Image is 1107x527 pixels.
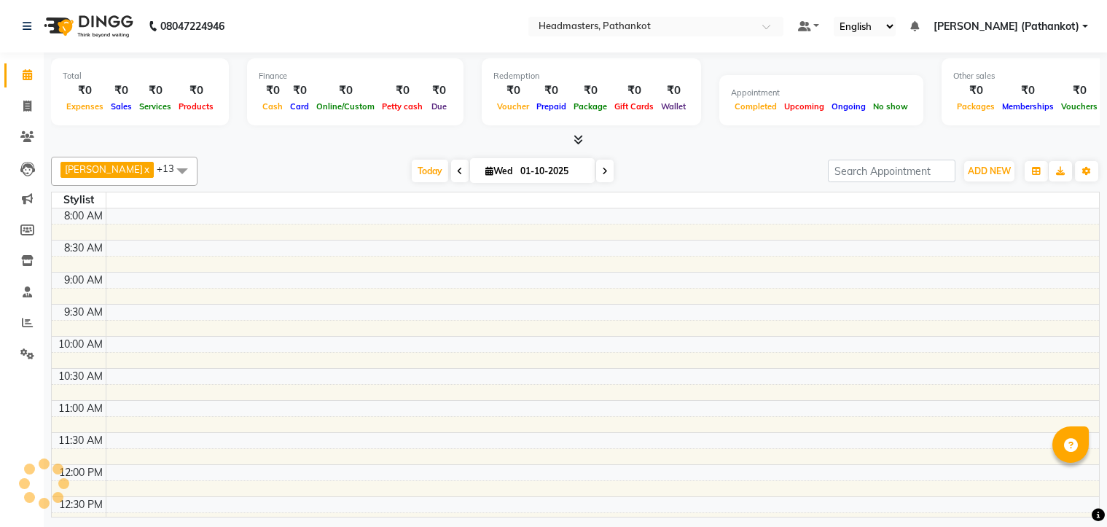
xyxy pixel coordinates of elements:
div: Total [63,70,217,82]
span: Prepaid [533,101,570,112]
div: ₹0 [953,82,998,99]
iframe: chat widget [1046,469,1092,512]
div: 8:30 AM [61,241,106,256]
div: Stylist [52,192,106,208]
div: ₹0 [426,82,452,99]
div: ₹0 [611,82,657,99]
div: Finance [259,70,452,82]
div: ₹0 [378,82,426,99]
img: logo [37,6,137,47]
div: ₹0 [286,82,313,99]
div: 10:00 AM [55,337,106,352]
div: ₹0 [570,82,611,99]
input: Search Appointment [828,160,955,182]
span: Upcoming [781,101,828,112]
div: ₹0 [1057,82,1101,99]
input: 2025-10-01 [516,160,589,182]
div: ₹0 [657,82,689,99]
span: Package [570,101,611,112]
div: Appointment [731,87,912,99]
span: Online/Custom [313,101,378,112]
span: Due [428,101,450,112]
span: Products [175,101,217,112]
span: Cash [259,101,286,112]
span: Completed [731,101,781,112]
span: Wed [482,165,516,176]
div: ₹0 [998,82,1057,99]
span: +13 [157,163,185,174]
span: [PERSON_NAME] [65,163,143,175]
div: 12:30 PM [56,497,106,512]
div: ₹0 [175,82,217,99]
span: Petty cash [378,101,426,112]
span: Memberships [998,101,1057,112]
div: ₹0 [493,82,533,99]
div: ₹0 [313,82,378,99]
span: Card [286,101,313,112]
div: 9:30 AM [61,305,106,320]
div: Redemption [493,70,689,82]
span: Packages [953,101,998,112]
div: ₹0 [63,82,107,99]
span: Gift Cards [611,101,657,112]
div: ₹0 [136,82,175,99]
div: 11:30 AM [55,433,106,448]
div: 11:00 AM [55,401,106,416]
span: ADD NEW [968,165,1011,176]
div: ₹0 [107,82,136,99]
div: 9:00 AM [61,273,106,288]
span: [PERSON_NAME] (Pathankot) [934,19,1079,34]
span: Vouchers [1057,101,1101,112]
span: Ongoing [828,101,869,112]
span: Voucher [493,101,533,112]
div: ₹0 [259,82,286,99]
b: 08047224946 [160,6,224,47]
span: Wallet [657,101,689,112]
div: 12:00 PM [56,465,106,480]
span: Today [412,160,448,182]
span: Sales [107,101,136,112]
span: No show [869,101,912,112]
a: x [143,163,149,175]
div: ₹0 [533,82,570,99]
span: Expenses [63,101,107,112]
div: 8:00 AM [61,208,106,224]
span: Services [136,101,175,112]
button: ADD NEW [964,161,1014,181]
div: 10:30 AM [55,369,106,384]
